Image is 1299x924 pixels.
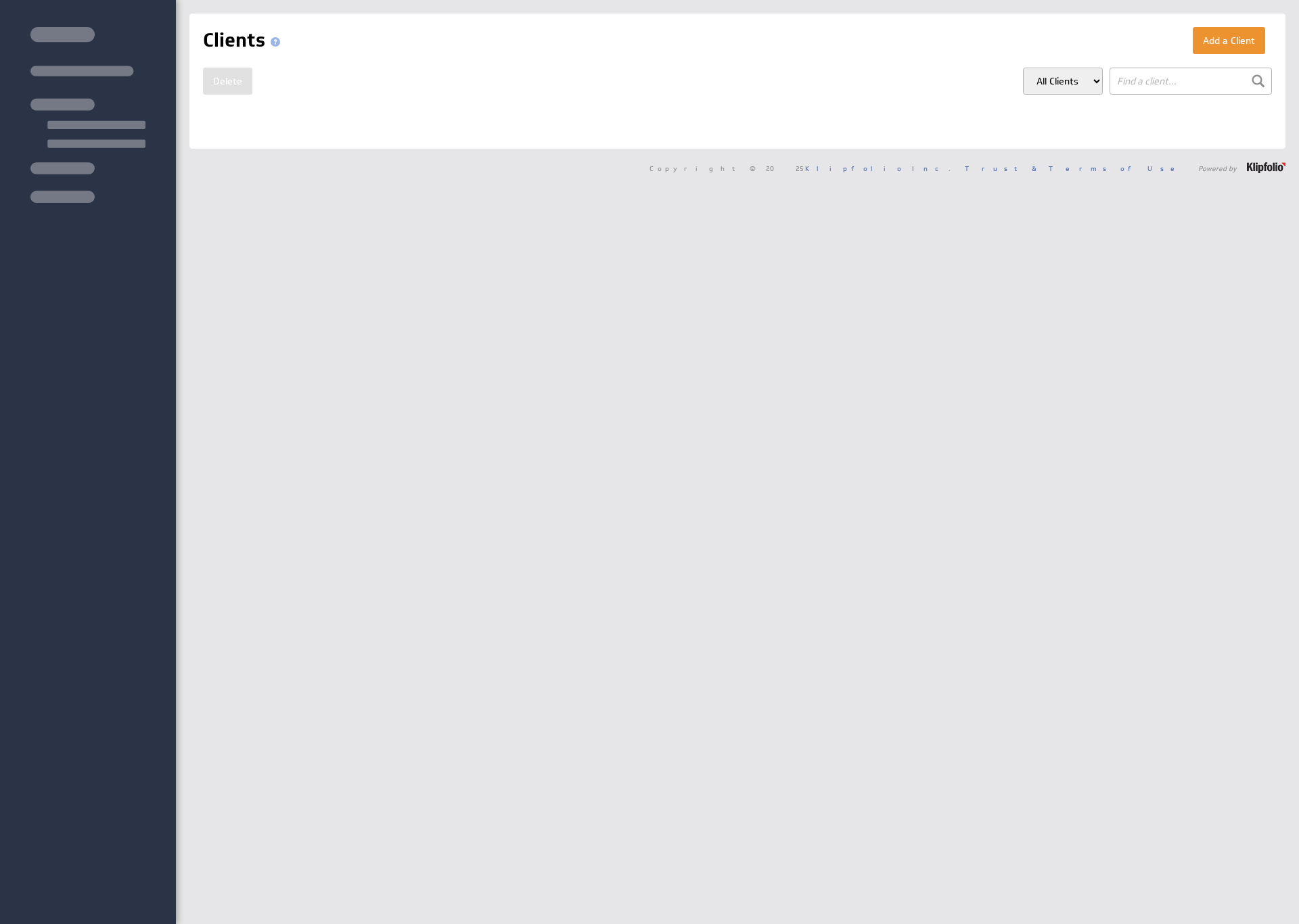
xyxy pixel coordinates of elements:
h1: Clients [203,27,286,54]
img: skeleton-sidenav.svg [30,27,145,203]
button: Add a Client [1193,27,1265,54]
span: Powered by [1198,165,1237,172]
a: Trust & Terms of Use [965,164,1184,173]
button: Delete [203,68,252,95]
img: logo-footer.png [1247,162,1285,173]
a: Klipfolio Inc. [805,164,951,173]
input: Find a client... [1110,68,1272,95]
span: Copyright © 2025 [649,165,951,172]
